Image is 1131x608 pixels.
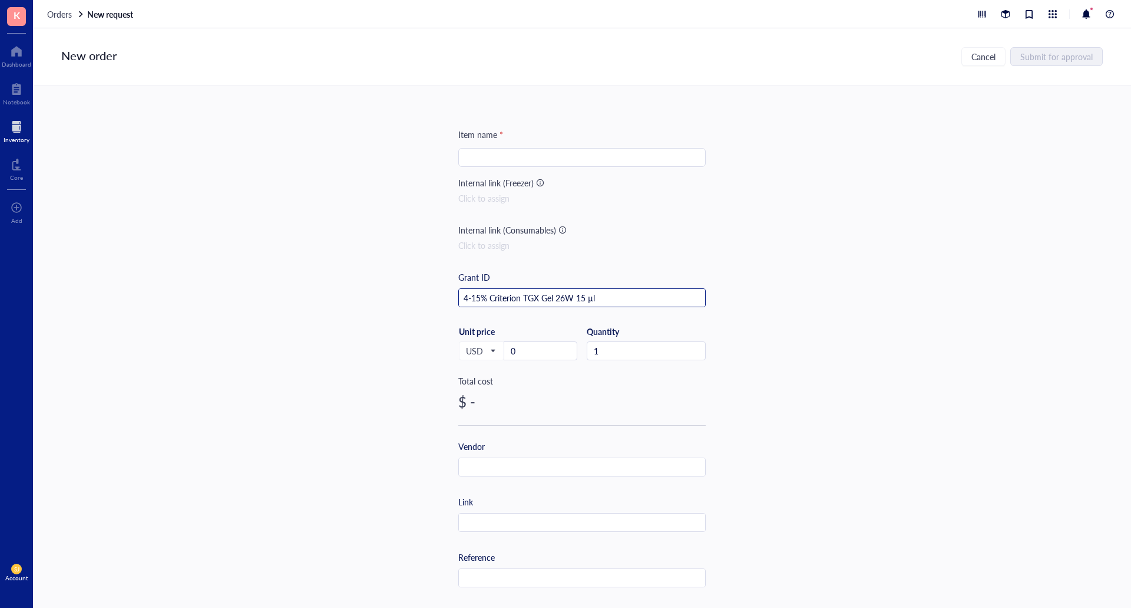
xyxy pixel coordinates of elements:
[2,42,31,68] a: Dashboard
[4,117,29,143] a: Inventory
[14,8,20,22] span: K
[3,98,30,106] div: Notebook
[458,551,495,564] div: Reference
[61,47,117,66] div: New order
[459,326,533,337] div: Unit price
[10,155,23,181] a: Core
[10,174,23,181] div: Core
[458,495,473,508] div: Link
[458,239,706,252] div: Click to assign
[1010,47,1103,66] button: Submit for approval
[47,9,85,19] a: Orders
[458,224,556,236] div: Internal link (Consumables)
[458,192,706,205] div: Click to assign
[2,61,31,68] div: Dashboard
[971,52,996,61] span: Cancel
[587,326,706,337] div: Quantity
[458,271,490,284] div: Grant ID
[458,176,534,189] div: Internal link (Freezer)
[87,9,135,19] a: New request
[458,374,706,387] div: Total cost
[14,566,19,573] span: SJ
[3,80,30,106] a: Notebook
[458,440,485,453] div: Vendor
[5,574,28,581] div: Account
[47,8,72,20] span: Orders
[4,136,29,143] div: Inventory
[466,346,495,356] span: USD
[961,47,1006,66] button: Cancel
[458,128,503,141] div: Item name
[11,217,22,224] div: Add
[458,392,706,411] div: $ -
